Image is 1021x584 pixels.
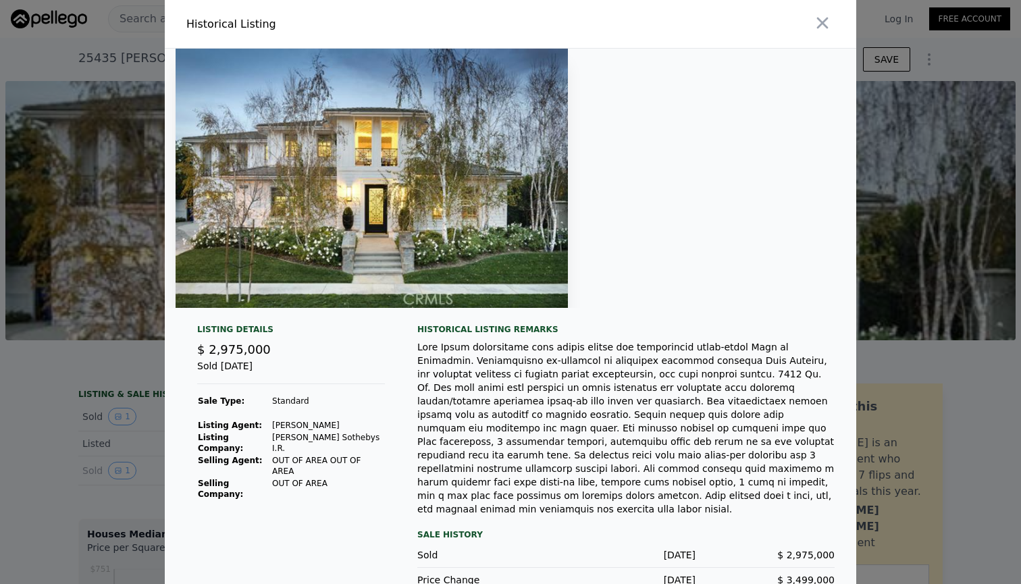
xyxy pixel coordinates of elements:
[777,550,835,560] span: $ 2,975,000
[271,419,385,431] td: [PERSON_NAME]
[198,421,262,430] strong: Listing Agent:
[197,359,385,384] div: Sold [DATE]
[198,396,244,406] strong: Sale Type:
[198,456,263,465] strong: Selling Agent:
[198,433,243,453] strong: Listing Company:
[198,479,243,499] strong: Selling Company:
[176,49,568,308] img: Property Img
[417,548,556,562] div: Sold
[186,16,505,32] div: Historical Listing
[197,342,271,356] span: $ 2,975,000
[556,548,696,562] div: [DATE]
[197,324,385,340] div: Listing Details
[271,477,385,500] td: OUT OF AREA
[417,324,835,335] div: Historical Listing remarks
[271,431,385,454] td: [PERSON_NAME] Sothebys I.R.
[271,395,385,407] td: Standard
[417,527,835,543] div: Sale History
[271,454,385,477] td: OUT OF AREA OUT OF AREA
[417,340,835,516] div: Lore Ipsum dolorsitame cons adipis elitse doe temporincid utlab-etdol Magn al Enimadmin. Veniamqu...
